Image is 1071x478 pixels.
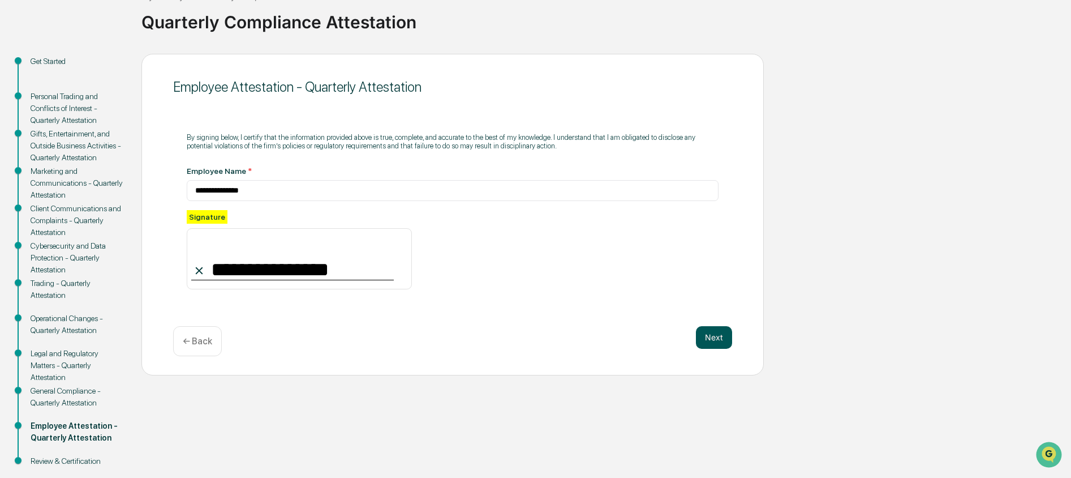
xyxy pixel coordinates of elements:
[7,138,78,159] a: 🖐️Preclearance
[31,128,123,164] div: Gifts, Entertainment, and Outside Business Activities - Quarterly Attestation
[7,160,76,180] a: 🔎Data Lookup
[31,420,123,444] div: Employee Attestation - Quarterly Attestation
[31,313,123,336] div: Operational Changes - Quarterly Attestation
[38,98,143,107] div: We're available if you need us!
[113,192,137,200] span: Pylon
[78,138,145,159] a: 🗄️Attestations
[11,87,32,107] img: 1746055101610-c473b297-6a78-478c-a979-82029cc54cd1
[31,348,123,383] div: Legal and Regulatory Matters - Quarterly Attestation
[187,133,719,150] p: By signing below, I certify that the information provided above is true, complete, and accurate t...
[82,144,91,153] div: 🗄️
[141,3,1065,32] div: Quarterly Compliance Attestation
[80,191,137,200] a: Powered byPylon
[173,79,732,95] div: Employee Attestation - Quarterly Attestation
[187,167,719,176] div: Employee Name
[192,90,206,104] button: Start new chat
[31,203,123,238] div: Client Communications and Complaints - Quarterly Attestation
[23,143,73,154] span: Preclearance
[187,210,227,224] div: Signature
[31,240,123,276] div: Cybersecurity and Data Protection - Quarterly Attestation
[31,278,123,301] div: Trading - Quarterly Attestation
[183,336,212,347] p: ← Back
[93,143,140,154] span: Attestations
[31,165,123,201] div: Marketing and Communications - Quarterly Attestation
[38,87,186,98] div: Start new chat
[696,326,732,349] button: Next
[31,56,123,67] div: Get Started
[1035,441,1065,471] iframe: Open customer support
[31,91,123,126] div: Personal Trading and Conflicts of Interest - Quarterly Attestation
[23,164,71,176] span: Data Lookup
[31,385,123,409] div: General Compliance - Quarterly Attestation
[11,144,20,153] div: 🖐️
[11,24,206,42] p: How can we help?
[11,165,20,174] div: 🔎
[31,455,123,467] div: Review & Certification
